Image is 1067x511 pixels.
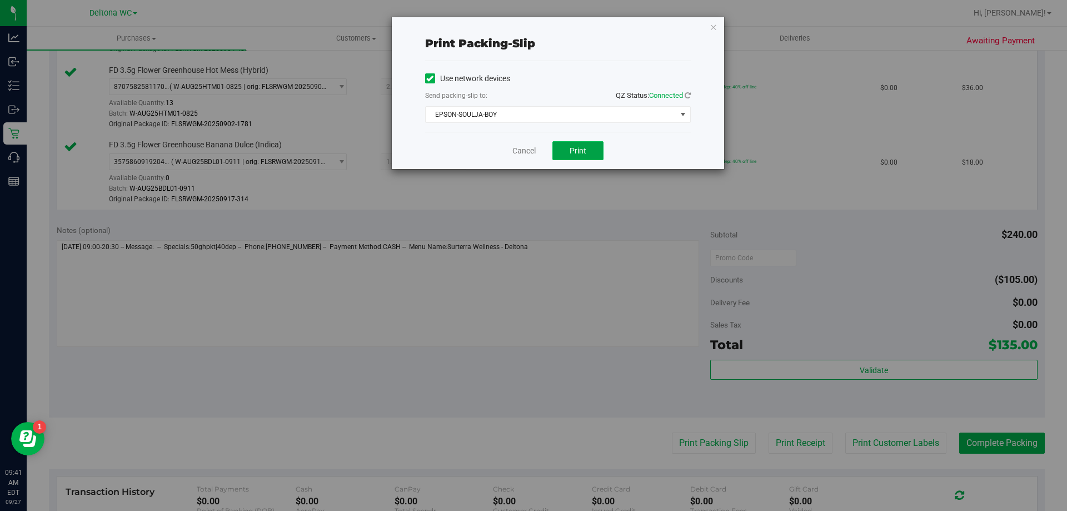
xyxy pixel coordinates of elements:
iframe: Resource center unread badge [33,420,46,434]
span: Print [570,146,586,155]
button: Print [552,141,604,160]
span: Print packing-slip [425,37,535,50]
span: Connected [649,91,683,100]
span: select [676,107,690,122]
iframe: Resource center [11,422,44,455]
label: Use network devices [425,73,510,85]
span: EPSON-SOULJA-BOY [426,107,676,122]
a: Cancel [512,145,536,157]
span: QZ Status: [616,91,691,100]
label: Send packing-slip to: [425,91,487,101]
